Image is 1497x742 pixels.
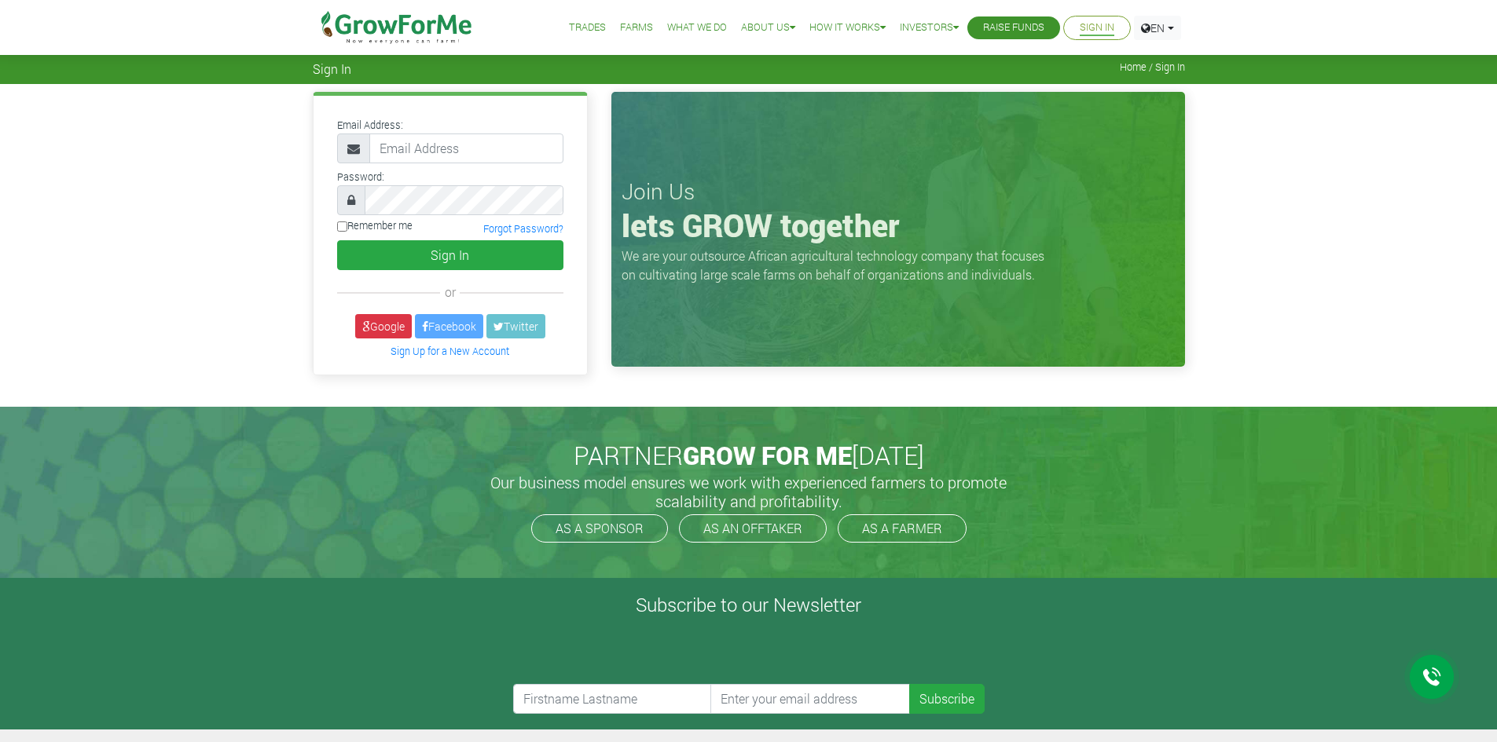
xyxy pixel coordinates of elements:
[337,118,403,133] label: Email Address:
[622,178,1175,205] h3: Join Us
[679,514,827,543] a: AS AN OFFTAKER
[337,240,563,270] button: Sign In
[909,684,985,714] button: Subscribe
[900,20,959,36] a: Investors
[483,222,563,235] a: Forgot Password?
[741,20,795,36] a: About Us
[513,684,713,714] input: Firstname Lastname
[319,440,1179,470] h2: PARTNER [DATE]
[667,20,727,36] a: What We Do
[337,283,563,302] div: or
[622,207,1175,244] h1: lets GROW together
[620,20,653,36] a: Farms
[531,514,668,543] a: AS A SPONSOR
[337,218,413,233] label: Remember me
[513,623,752,684] iframe: reCAPTCHA
[337,221,347,232] input: Remember me
[710,684,910,714] input: Enter your email address
[983,20,1044,36] a: Raise Funds
[474,473,1024,510] h5: Our business model ensures we work with experienced farmers to promote scalability and profitabil...
[569,20,606,36] a: Trades
[838,514,967,543] a: AS A FARMER
[369,133,563,163] input: Email Address
[809,20,886,36] a: How it Works
[1120,61,1185,73] span: Home / Sign In
[337,170,384,185] label: Password:
[20,594,1477,616] h4: Subscribe to our Newsletter
[622,247,1054,284] p: We are your outsource African agricultural technology company that focuses on cultivating large s...
[683,438,852,472] span: GROW FOR ME
[313,61,351,76] span: Sign In
[391,345,509,357] a: Sign Up for a New Account
[355,314,412,338] a: Google
[1134,16,1181,40] a: EN
[1080,20,1114,36] a: Sign In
